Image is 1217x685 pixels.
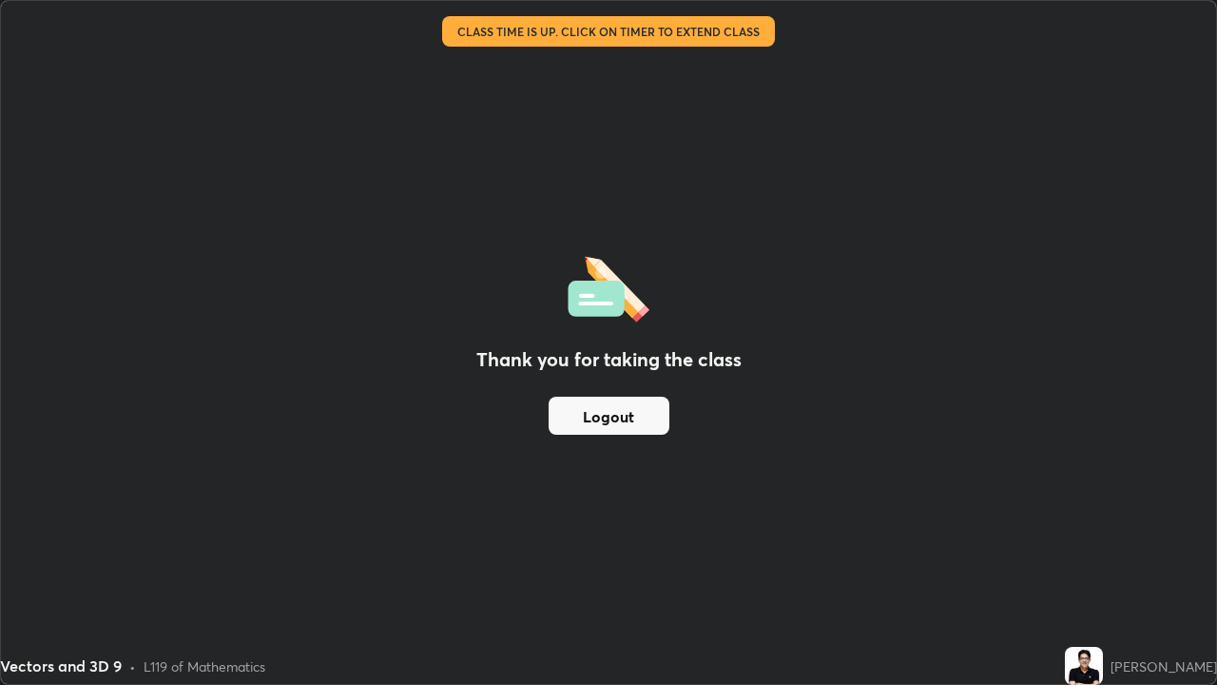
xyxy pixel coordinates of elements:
img: offlineFeedback.1438e8b3.svg [568,250,649,323]
div: L119 of Mathematics [144,656,265,676]
div: • [129,656,136,676]
button: Logout [549,397,669,435]
div: [PERSON_NAME] [1111,656,1217,676]
h2: Thank you for taking the class [476,345,742,374]
img: 6d797e2ea09447509fc7688242447a06.jpg [1065,647,1103,685]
